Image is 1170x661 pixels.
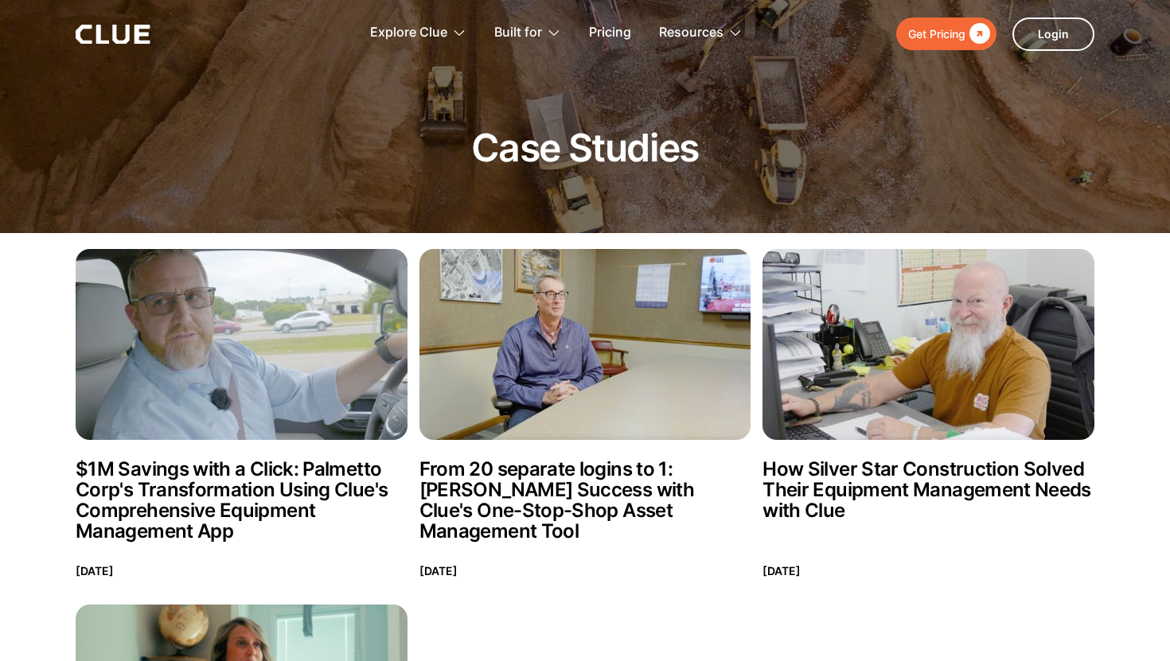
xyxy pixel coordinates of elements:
a: Get Pricing [896,17,996,50]
h2: From 20 separate logins to 1: [PERSON_NAME] Success with Clue's One-Stop-Shop Asset Management Tool [419,459,751,542]
img: How Silver Star Construction Solved Their Equipment Management Needs with Clue [762,249,1094,440]
h2: $1M Savings with a Click: Palmetto Corp's Transformation Using Clue's Comprehensive Equipment Man... [76,459,408,542]
a: From 20 separate logins to 1: Igel's Success with Clue's One-Stop-Shop Asset Management ToolFrom ... [419,249,751,581]
h2: How Silver Star Construction Solved Their Equipment Management Needs with Clue [762,459,1094,521]
div:  [965,24,990,44]
div: Built for [494,8,542,58]
a: Pricing [589,8,631,58]
p: [DATE] [76,561,114,581]
img: From 20 separate logins to 1: Igel's Success with Clue's One-Stop-Shop Asset Management Tool [419,249,751,440]
a: How Silver Star Construction Solved Their Equipment Management Needs with ClueHow Silver Star Con... [762,249,1094,581]
img: $1M Savings with a Click: Palmetto Corp's Transformation Using Clue's Comprehensive Equipment Man... [76,249,408,440]
div: Resources [659,8,743,58]
div: Explore Clue [370,8,447,58]
a: Login [1012,17,1094,51]
div: Built for [494,8,561,58]
a: $1M Savings with a Click: Palmetto Corp's Transformation Using Clue's Comprehensive Equipment Man... [76,249,408,581]
div: Explore Clue [370,8,466,58]
p: [DATE] [762,561,801,581]
div: Get Pricing [908,24,965,44]
p: [DATE] [419,561,458,581]
h1: Case Studies [471,127,699,169]
div: Resources [659,8,723,58]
